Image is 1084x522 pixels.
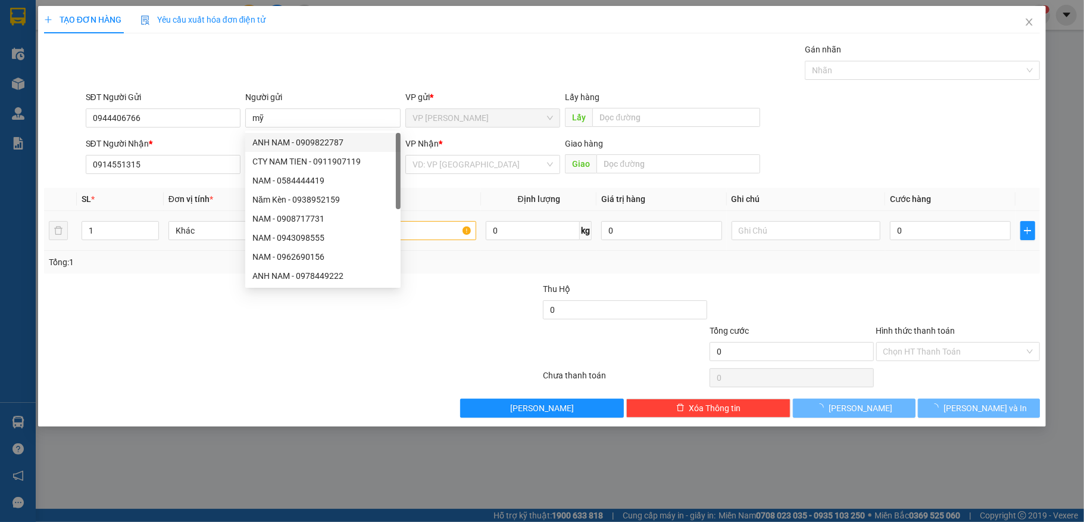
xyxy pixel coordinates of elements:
[689,402,741,415] span: Xóa Thông tin
[876,326,955,335] label: Hình thức thanh toán
[1021,226,1035,235] span: plus
[245,247,401,266] div: NAM - 0962690156
[596,154,760,173] input: Dọc đường
[252,136,393,149] div: ANH NAM - 0909822787
[805,45,841,54] label: Gán nhãn
[1013,6,1046,39] button: Close
[86,137,241,150] div: SĐT Người Nhận
[405,139,439,148] span: VP Nhận
[793,399,916,418] button: [PERSON_NAME]
[100,57,164,72] li: (c) 2017
[245,266,401,285] div: ANH NAM - 0978449222
[918,399,1041,418] button: [PERSON_NAME] và In
[44,15,121,24] span: TẠO ĐƠN HÀNG
[100,45,164,55] b: [DOMAIN_NAME]
[1020,221,1036,240] button: plus
[168,194,213,204] span: Đơn vị tính
[245,91,401,104] div: Người gửi
[732,221,881,240] input: Ghi Chú
[252,250,393,263] div: NAM - 0962690156
[676,403,685,413] span: delete
[82,194,91,204] span: SL
[245,133,401,152] div: ANH NAM - 0909822787
[252,231,393,244] div: NAM - 0943098555
[565,108,592,127] span: Lấy
[829,402,892,415] span: [PERSON_NAME]
[49,256,419,269] div: Tổng: 1
[1024,17,1034,27] span: close
[601,221,721,240] input: 0
[543,284,570,294] span: Thu Hộ
[245,209,401,228] div: NAM - 0908717731
[86,91,241,104] div: SĐT Người Gửi
[601,194,645,204] span: Giá trị hàng
[890,194,931,204] span: Cước hàng
[15,77,67,133] b: [PERSON_NAME]
[252,155,393,168] div: CTY NAM TIEN - 0911907119
[542,369,708,390] div: Chưa thanh toán
[252,174,393,187] div: NAM - 0584444419
[245,152,401,171] div: CTY NAM TIEN - 0911907119
[252,193,393,206] div: Năm Kèn - 0938952159
[510,402,574,415] span: [PERSON_NAME]
[565,92,599,102] span: Lấy hàng
[460,399,624,418] button: [PERSON_NAME]
[944,402,1027,415] span: [PERSON_NAME] và In
[626,399,791,418] button: deleteXóa Thông tin
[930,403,944,412] span: loading
[129,15,158,44] img: logo.jpg
[245,171,401,190] div: NAM - 0584444419
[565,139,603,148] span: Giao hàng
[518,194,560,204] span: Định lượng
[413,109,554,127] span: VP Phan Thiết
[565,154,596,173] span: Giao
[77,17,114,114] b: BIÊN NHẬN GỬI HÀNG HÓA
[592,108,760,127] input: Dọc đường
[580,221,592,240] span: kg
[710,326,749,335] span: Tổng cước
[140,15,266,24] span: Yêu cầu xuất hóa đơn điện tử
[252,269,393,282] div: ANH NAM - 0978449222
[816,403,829,412] span: loading
[327,221,477,240] input: VD: Bàn, Ghế
[727,188,886,211] th: Ghi chú
[140,15,150,25] img: icon
[245,228,401,247] div: NAM - 0943098555
[252,212,393,225] div: NAM - 0908717731
[245,190,401,209] div: Năm Kèn - 0938952159
[405,91,561,104] div: VP gửi
[176,222,311,240] span: Khác
[44,15,52,24] span: plus
[49,221,68,240] button: delete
